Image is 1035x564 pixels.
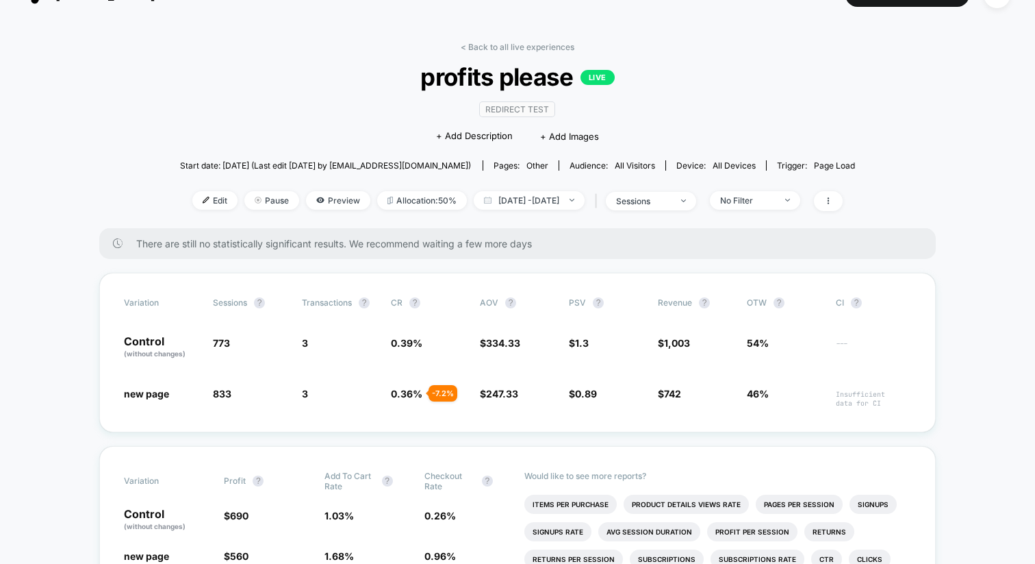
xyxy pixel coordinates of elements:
span: PSV [569,297,586,308]
span: $ [569,337,589,349]
span: 0.36 % [391,388,422,400]
span: Add To Cart Rate [324,471,375,491]
span: Revenue [658,297,692,308]
span: other [526,160,548,171]
span: [DATE] - [DATE] [474,191,585,210]
span: Allocation: 50% [377,191,467,210]
button: ? [253,476,264,487]
span: Checkout Rate [424,471,475,491]
span: All Visitors [615,160,655,171]
span: --- [836,339,911,359]
span: Variation [124,297,199,308]
span: Device: [665,160,766,171]
li: Product Details Views Rate [624,495,749,514]
li: Signups Rate [524,522,591,541]
span: $ [658,388,681,400]
div: Pages: [494,160,548,171]
span: CR [391,297,402,308]
span: profits please [214,62,821,91]
span: 3 [302,337,308,349]
span: 0.89 [575,388,597,400]
span: 54% [747,337,769,349]
span: 0.26 % [424,510,456,522]
img: end [785,199,790,201]
span: Transactions [302,297,352,308]
p: Control [124,336,199,359]
p: Control [124,508,210,532]
span: 247.33 [486,388,518,400]
button: ? [593,297,604,308]
span: Redirect Test [479,101,555,117]
span: Edit [192,191,238,210]
p: LIVE [580,70,615,85]
span: 3 [302,388,308,400]
span: Page Load [814,160,855,171]
span: Start date: [DATE] (Last edit [DATE] by [EMAIL_ADDRESS][DOMAIN_NAME]) [180,160,471,171]
span: Pause [244,191,299,210]
span: $ [480,388,518,400]
img: calendar [484,197,491,204]
button: ? [851,297,862,308]
span: (without changes) [124,522,186,530]
li: Items Per Purchase [524,495,617,514]
span: Preview [306,191,370,210]
span: (without changes) [124,350,186,358]
li: Pages Per Session [756,495,843,514]
img: end [570,199,574,201]
span: 46% [747,388,769,400]
img: end [255,197,261,204]
span: new page [124,388,169,400]
span: Insufficient data for CI [836,390,911,408]
li: Avg Session Duration [598,522,700,541]
div: sessions [616,196,671,206]
span: 1.3 [575,337,589,349]
span: Variation [124,471,199,491]
span: 1,003 [664,337,690,349]
span: $ [224,550,248,562]
button: ? [505,297,516,308]
li: Profit Per Session [707,522,797,541]
span: + Add Images [540,131,599,142]
span: 560 [230,550,248,562]
button: ? [482,476,493,487]
span: Sessions [213,297,247,308]
span: 1.68 % [324,550,354,562]
span: new page [124,550,169,562]
li: Returns [804,522,854,541]
div: Trigger: [777,160,855,171]
span: $ [480,337,520,349]
img: end [681,199,686,202]
button: ? [359,297,370,308]
img: edit [203,197,209,204]
img: rebalance [387,197,393,204]
span: OTW [747,297,822,308]
span: There are still no statistically significant results. We recommend waiting a few more days [136,238,908,249]
button: ? [774,297,784,308]
span: | [591,191,606,211]
span: $ [224,510,248,522]
span: 742 [664,388,681,400]
div: No Filter [720,195,775,206]
li: Signups [849,495,897,514]
span: + Add Description [436,130,513,143]
button: ? [382,476,393,487]
span: 0.39 % [391,337,422,349]
span: AOV [480,297,498,308]
span: all devices [713,160,756,171]
span: 773 [213,337,230,349]
span: $ [658,337,690,349]
div: - 7.2 % [429,385,457,402]
button: ? [699,297,710,308]
span: 690 [230,510,248,522]
span: 1.03 % [324,510,354,522]
span: 0.96 % [424,550,456,562]
button: ? [254,297,265,308]
span: CI [836,297,911,308]
span: 833 [213,388,231,400]
div: Audience: [570,160,655,171]
a: < Back to all live experiences [461,42,574,52]
p: Would like to see more reports? [524,471,911,481]
span: $ [569,388,597,400]
span: Profit [224,476,246,486]
button: ? [409,297,420,308]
